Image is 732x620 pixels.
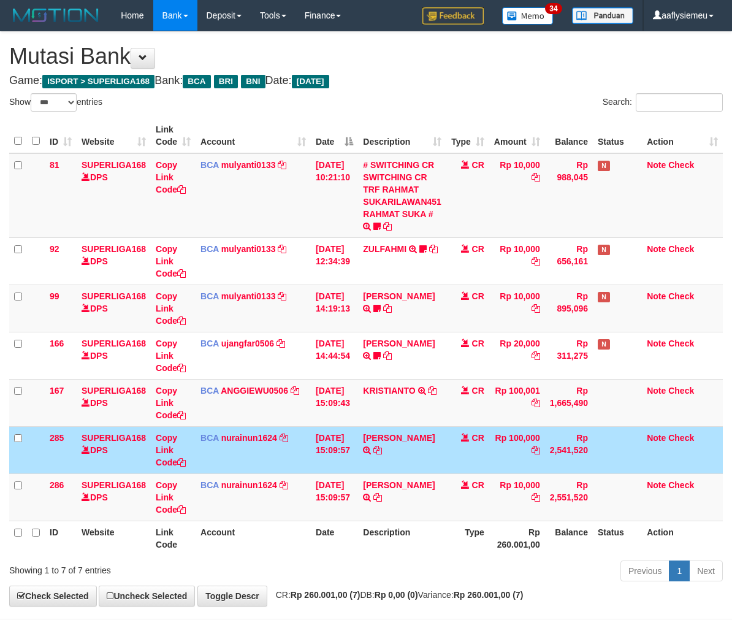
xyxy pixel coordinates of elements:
[647,244,666,254] a: Note
[221,244,276,254] a: mulyanti0133
[668,291,694,301] a: Check
[446,521,489,556] th: Type
[311,426,358,473] td: [DATE] 15:09:57
[429,244,438,254] a: Copy ZULFAHMI to clipboard
[311,237,358,285] td: [DATE] 12:34:39
[82,244,146,254] a: SUPERLIGA168
[472,433,484,443] span: CR
[358,521,446,556] th: Description
[311,379,358,426] td: [DATE] 15:09:43
[489,521,545,556] th: Rp 260.001,00
[647,480,666,490] a: Note
[598,245,610,255] span: Has Note
[45,521,77,556] th: ID
[270,590,524,600] span: CR: DB: Variance:
[489,285,545,332] td: Rp 10,000
[598,339,610,350] span: Has Note
[545,521,593,556] th: Balance
[363,160,441,219] a: # SWITCHING CR SWITCHING CR TRF RAHMAT SUKARILAWAN451 RAHMAT SUKA #
[668,433,694,443] a: Check
[545,118,593,153] th: Balance
[545,285,593,332] td: Rp 895,096
[532,304,540,313] a: Copy Rp 10,000 to clipboard
[197,586,267,607] a: Toggle Descr
[9,44,723,69] h1: Mutasi Bank
[532,445,540,455] a: Copy Rp 100,000 to clipboard
[311,473,358,521] td: [DATE] 15:09:57
[77,332,151,379] td: DPS
[50,386,64,396] span: 167
[196,118,311,153] th: Account: activate to sort column ascending
[151,521,196,556] th: Link Code
[77,153,151,238] td: DPS
[200,291,219,301] span: BCA
[489,237,545,285] td: Rp 10,000
[545,332,593,379] td: Rp 311,275
[156,339,186,373] a: Copy Link Code
[620,561,669,581] a: Previous
[31,93,77,112] select: Showentries
[489,153,545,238] td: Rp 10,000
[156,291,186,326] a: Copy Link Code
[9,586,97,607] a: Check Selected
[311,118,358,153] th: Date: activate to sort column descending
[77,379,151,426] td: DPS
[472,291,484,301] span: CR
[221,480,277,490] a: nurainun1624
[77,285,151,332] td: DPS
[603,93,723,112] label: Search:
[50,291,59,301] span: 99
[280,480,288,490] a: Copy nurainun1624 to clipboard
[82,160,146,170] a: SUPERLIGA168
[45,118,77,153] th: ID: activate to sort column ascending
[50,339,64,348] span: 166
[647,291,666,301] a: Note
[545,153,593,238] td: Rp 988,045
[472,339,484,348] span: CR
[363,339,435,348] a: [PERSON_NAME]
[82,480,146,490] a: SUPERLIGA168
[532,351,540,361] a: Copy Rp 20,000 to clipboard
[77,118,151,153] th: Website: activate to sort column ascending
[363,244,406,254] a: ZULFAHMI
[77,426,151,473] td: DPS
[77,521,151,556] th: Website
[532,256,540,266] a: Copy Rp 10,000 to clipboard
[9,559,296,576] div: Showing 1 to 7 of 7 entries
[668,244,694,254] a: Check
[9,93,102,112] label: Show entries
[689,561,723,581] a: Next
[532,398,540,408] a: Copy Rp 100,001 to clipboard
[200,386,219,396] span: BCA
[156,433,186,467] a: Copy Link Code
[200,244,219,254] span: BCA
[311,285,358,332] td: [DATE] 14:19:13
[278,160,286,170] a: Copy mulyanti0133 to clipboard
[363,433,435,443] a: [PERSON_NAME]
[383,304,392,313] a: Copy MUHAMMAD REZA to clipboard
[489,118,545,153] th: Amount: activate to sort column ascending
[77,473,151,521] td: DPS
[545,237,593,285] td: Rp 656,161
[545,426,593,473] td: Rp 2,541,520
[278,244,286,254] a: Copy mulyanti0133 to clipboard
[489,473,545,521] td: Rp 10,000
[42,75,154,88] span: ISPORT > SUPERLIGA168
[200,160,219,170] span: BCA
[472,386,484,396] span: CR
[642,118,723,153] th: Action: activate to sort column ascending
[156,386,186,420] a: Copy Link Code
[221,160,276,170] a: mulyanti0133
[446,118,489,153] th: Type: activate to sort column ascending
[50,433,64,443] span: 285
[82,291,146,301] a: SUPERLIGA168
[532,172,540,182] a: Copy Rp 10,000 to clipboard
[99,586,195,607] a: Uncheck Selected
[572,7,633,24] img: panduan.png
[183,75,210,88] span: BCA
[358,118,446,153] th: Description: activate to sort column ascending
[545,379,593,426] td: Rp 1,665,490
[221,291,276,301] a: mulyanti0133
[363,480,435,490] a: [PERSON_NAME]
[221,386,288,396] a: ANGGIEWU0506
